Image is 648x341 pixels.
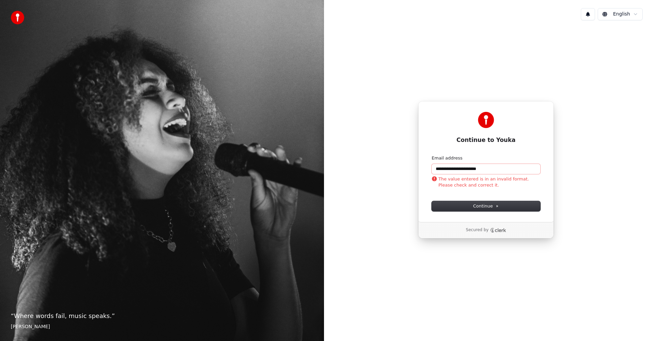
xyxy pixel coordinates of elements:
[11,11,24,24] img: youka
[432,201,540,211] button: Continue
[432,155,462,161] label: Email address
[432,176,540,188] p: The value entered is in an invalid format. Please check and correct it.
[490,228,506,233] a: Clerk logo
[478,112,494,128] img: Youka
[432,136,540,144] h1: Continue to Youka
[473,203,499,209] span: Continue
[466,227,488,233] p: Secured by
[11,311,313,321] p: “ Where words fail, music speaks. ”
[11,323,313,330] footer: [PERSON_NAME]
